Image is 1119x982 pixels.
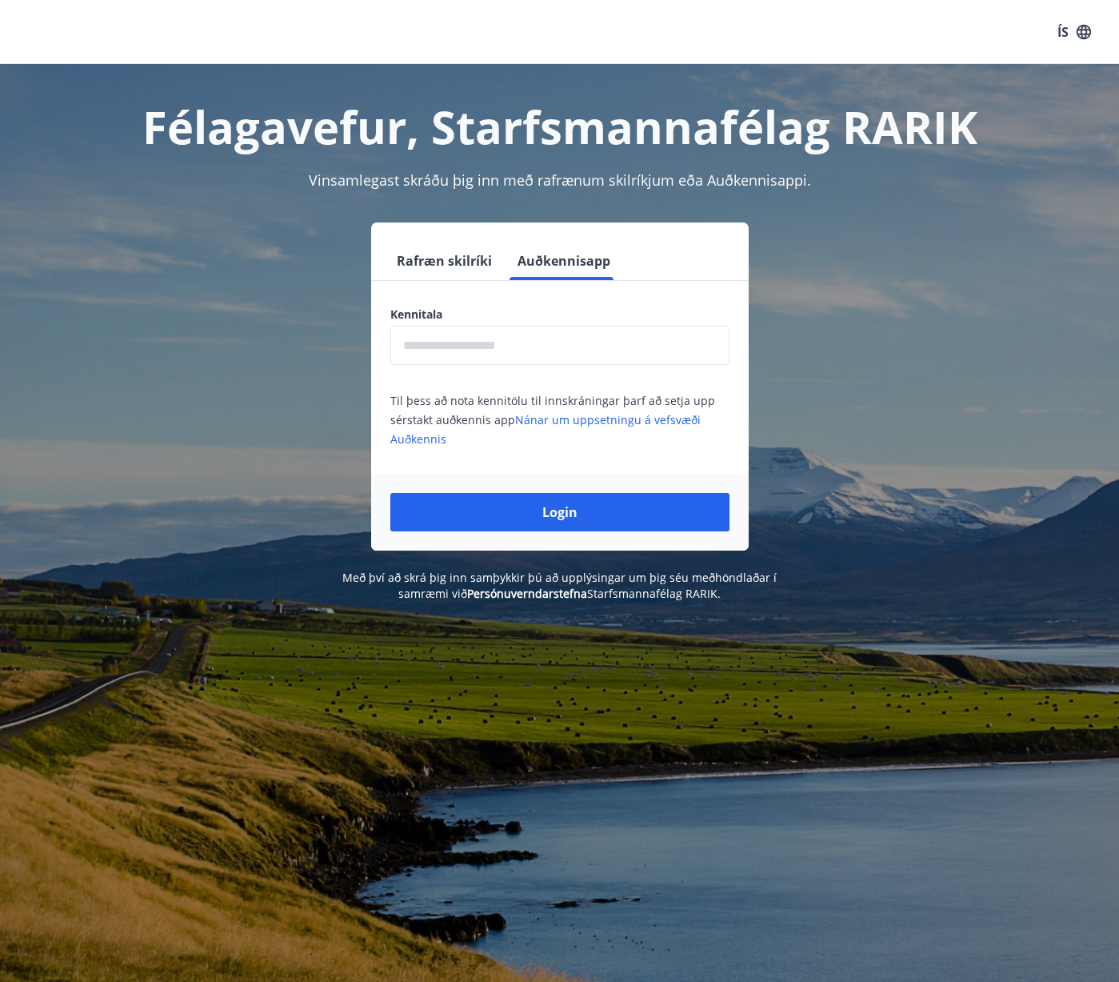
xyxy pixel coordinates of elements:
[309,170,811,190] span: Vinsamlegast skráðu þig inn með rafrænum skilríkjum eða Auðkennisappi.
[511,242,617,280] button: Auðkennisapp
[390,493,729,531] button: Login
[390,307,729,323] label: Kennitala
[467,586,587,601] a: Persónuverndarstefna
[390,242,498,280] button: Rafræn skilríki
[1049,18,1100,46] button: ÍS
[390,393,715,447] span: Til þess að nota kennitölu til innskráningar þarf að setja upp sérstakt auðkennis app
[19,96,1100,157] h1: Félagavefur, Starfsmannafélag RARIK
[390,412,701,447] a: Nánar um uppsetningu á vefsvæði Auðkennis
[342,570,777,601] span: Með því að skrá þig inn samþykkir þú að upplýsingar um þig séu meðhöndlaðar í samræmi við Starfsm...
